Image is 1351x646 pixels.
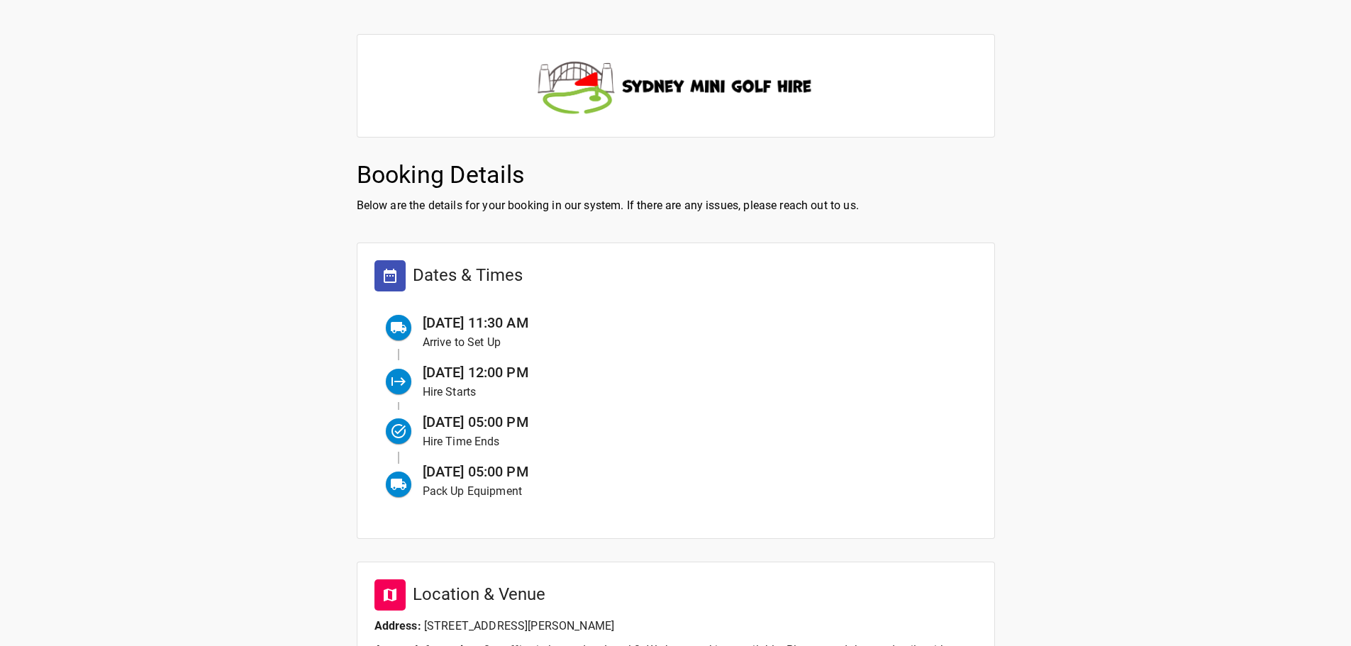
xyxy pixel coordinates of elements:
h5: Location & Venue [413,583,545,606]
span: [DATE] 05:00 PM [423,413,529,430]
p: Hire Time Ends [423,433,955,450]
b: Address: [374,619,421,633]
h5: Dates & Times [413,264,523,286]
p: Arrive to Set Up [423,334,955,351]
img: Organization Logo [534,52,818,120]
span: [DATE] 05:00 PM [423,463,529,480]
span: [DATE] 12:00 PM [423,364,529,381]
p: Below are the details for your booking in our system. If there are any issues, please reach out t... [357,197,995,214]
p: [STREET_ADDRESS][PERSON_NAME] [374,618,977,635]
h4: Booking Details [357,160,995,190]
p: Hire Starts [423,384,955,401]
span: [DATE] 11:30 AM [423,314,529,331]
p: Pack Up Equipment [423,483,955,500]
